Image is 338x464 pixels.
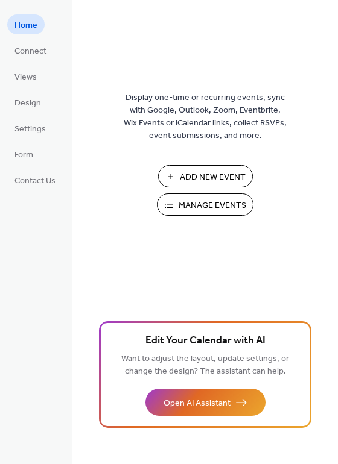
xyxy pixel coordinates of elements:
span: Edit Your Calendar with AI [145,333,266,350]
span: Contact Us [14,175,56,187]
a: Settings [7,118,53,138]
span: Views [14,71,37,84]
a: Design [7,92,48,112]
button: Open AI Assistant [145,389,266,416]
span: Display one-time or recurring events, sync with Google, Outlook, Zoom, Eventbrite, Wix Events or ... [124,92,287,142]
span: Home [14,19,37,32]
a: Home [7,14,45,34]
a: Connect [7,40,54,60]
button: Add New Event [158,165,253,187]
a: Contact Us [7,170,63,190]
span: Connect [14,45,46,58]
span: Settings [14,123,46,136]
span: Add New Event [180,171,246,184]
span: Form [14,149,33,161]
button: Manage Events [157,193,253,216]
span: Open AI Assistant [164,397,231,410]
span: Want to adjust the layout, update settings, or change the design? The assistant can help. [121,351,289,380]
span: Manage Events [179,199,246,212]
a: Form [7,144,40,164]
a: Views [7,66,44,86]
span: Design [14,97,41,110]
